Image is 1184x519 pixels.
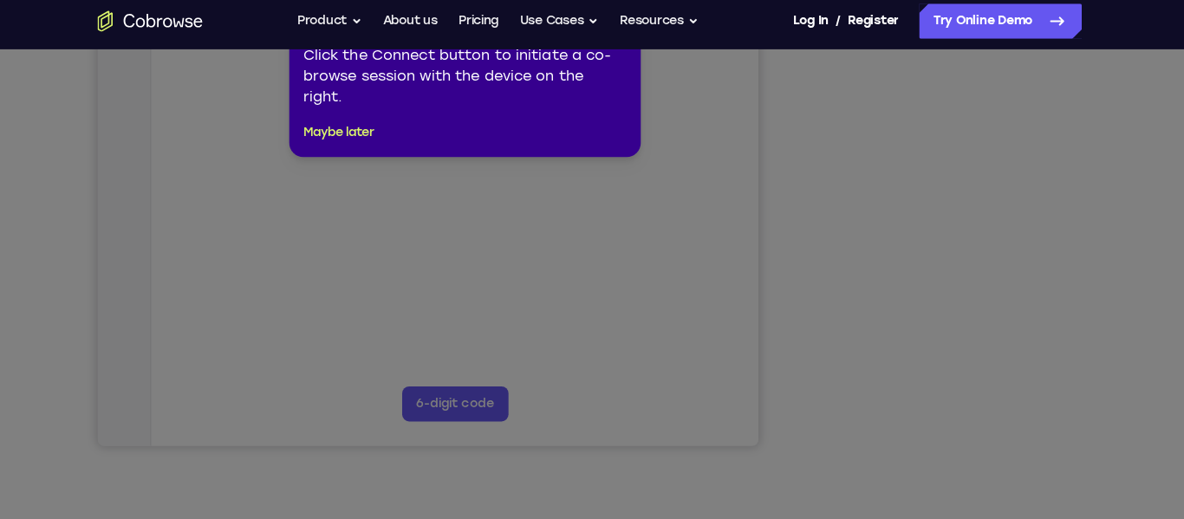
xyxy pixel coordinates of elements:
div: Open device details [53,91,652,158]
div: Click the Connect button to initiate a co-browse session with the device on the right. [309,51,628,114]
a: Try Online Demo [917,10,1077,45]
button: Use Cases [523,10,601,45]
div: Online [193,107,238,120]
span: web@example.com [126,129,312,143]
span: / [835,17,840,38]
input: Filter devices... [98,57,316,75]
div: New devices found. [195,112,198,115]
a: Pricing [463,10,503,45]
a: Sessions [10,50,42,81]
button: Maybe later [309,127,380,148]
button: Refresh [610,52,638,80]
span: Cobrowse demo [340,129,429,143]
div: App [322,129,429,143]
a: Settings [10,90,42,121]
button: Resources [621,10,699,45]
h1: Connect [67,10,161,38]
a: Connect [10,10,42,42]
a: Register [847,10,897,45]
span: +11 more [439,129,485,143]
button: Product [303,10,368,45]
a: Go to the home page [107,17,211,38]
a: About us [388,10,442,45]
div: Trial Website [108,105,186,122]
div: Email [108,129,312,143]
a: Connect [549,108,631,139]
a: Log In [792,10,827,45]
label: Email [529,57,560,75]
label: demo_id [344,57,399,75]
